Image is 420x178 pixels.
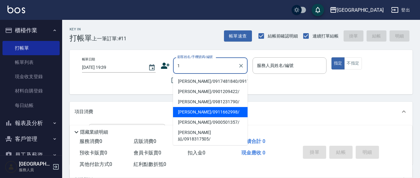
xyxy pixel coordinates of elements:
li: [PERSON_NAME]/0900501357/ [173,117,248,127]
img: Person [5,161,17,173]
p: 服務人員 [19,167,51,173]
span: 上一筆訂單:#11 [92,35,127,42]
span: 預收卡販賣 0 [80,150,107,156]
input: YYYY/MM/DD hh:mm [82,62,142,73]
span: 結帳前確認明細 [268,33,298,39]
li: [PERSON_NAME]/0911662998/ [173,107,248,117]
button: Clear [237,61,245,70]
label: 顧客姓名/手機號碼/編號 [177,55,213,59]
button: 帳單速查 [224,30,252,42]
button: 員工及薪資 [2,147,60,163]
a: 材料自購登錄 [2,84,60,98]
span: 服務消費 0 [80,138,102,144]
li: [PERSON_NAME]/0917481840/0917481840 [173,76,248,87]
li: [PERSON_NAME]結/0918317505/ [173,127,248,144]
button: 櫃檯作業 [2,22,60,38]
h2: Key In [70,27,92,31]
label: 帳單日期 [82,57,95,62]
li: [PERSON_NAME]/0901209422/ [173,87,248,97]
button: [GEOGRAPHIC_DATA] [327,4,386,16]
button: 登出 [389,4,413,16]
span: 其他付款方式 0 [80,161,112,167]
button: 客戶管理 [2,131,60,147]
span: 扣入金 0 [188,150,205,156]
h3: 打帳單 [70,34,92,42]
button: Choose date, selected date is 2025-10-08 [144,60,159,75]
button: 報表及分析 [2,115,60,131]
h5: [GEOGRAPHIC_DATA] [19,161,51,167]
a: 每日結帳 [2,98,60,113]
img: Logo [7,6,25,13]
span: 現金應收 0 [241,150,265,156]
span: 紅利點數折抵 0 [134,161,166,167]
p: 項目消費 [75,109,93,115]
button: 指定 [331,57,345,69]
li: [PERSON_NAME]/0981231790/ [173,97,248,107]
a: 現金收支登錄 [2,69,60,84]
span: 業績合計 0 [241,138,265,144]
a: 打帳單 [2,41,60,55]
a: 帳單列表 [2,55,60,69]
span: 連續打單結帳 [313,33,339,39]
div: 項目消費 [70,102,413,122]
span: 會員卡販賣 0 [134,150,161,156]
p: 隱藏業績明細 [80,129,108,136]
span: 店販消費 0 [134,138,156,144]
button: 不指定 [344,57,362,69]
li: [PERSON_NAME]/0928791254/ [173,144,248,154]
div: [GEOGRAPHIC_DATA] [337,6,384,14]
button: save [312,4,324,16]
